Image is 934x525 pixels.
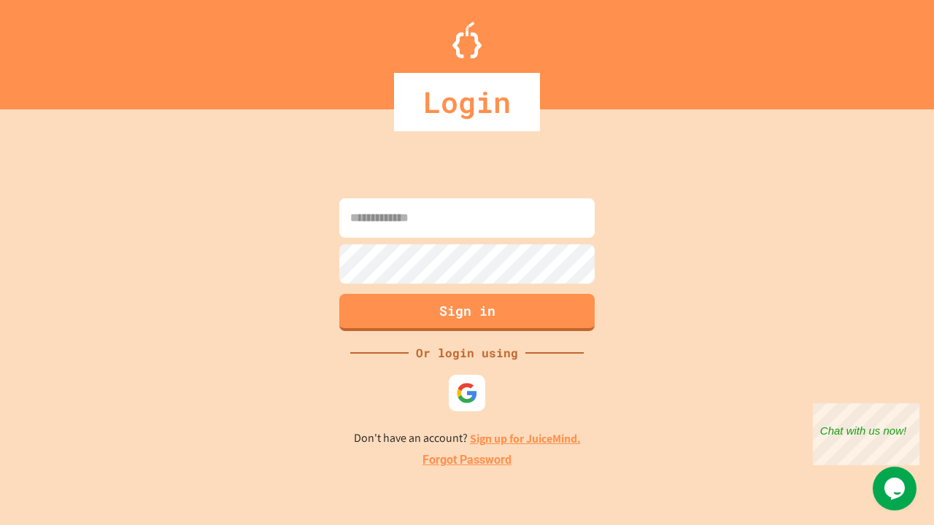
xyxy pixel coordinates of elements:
div: Login [394,73,540,131]
div: Or login using [409,344,525,362]
p: Don't have an account? [354,429,581,448]
img: google-icon.svg [456,382,478,404]
iframe: chat widget [873,467,919,510]
a: Forgot Password [422,451,512,469]
iframe: chat widget [813,403,919,465]
button: Sign in [339,294,595,331]
img: Logo.svg [452,22,482,58]
a: Sign up for JuiceMind. [470,431,581,446]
